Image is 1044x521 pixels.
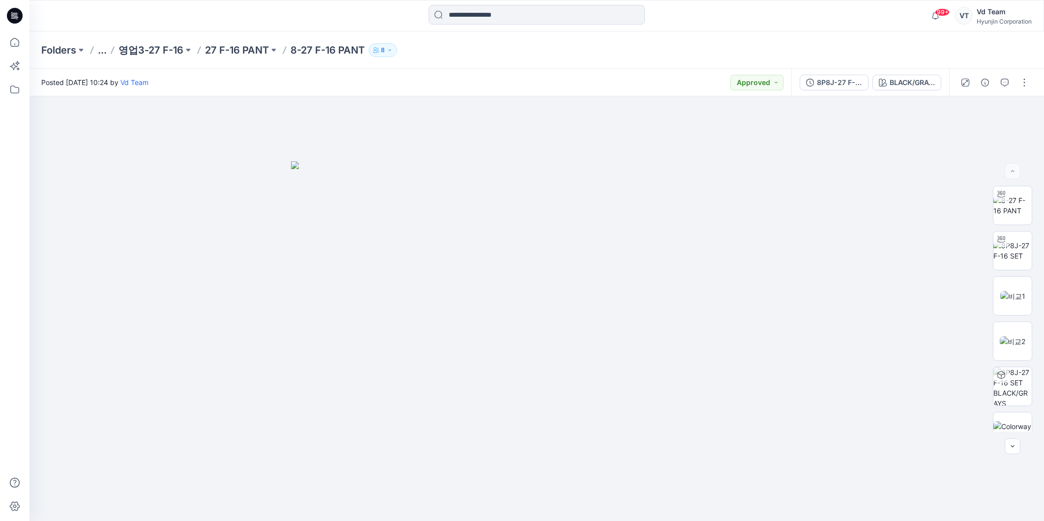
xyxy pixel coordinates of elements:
a: 영업3-27 F-16 [118,43,183,57]
button: BLACK/GRAYS [872,75,941,90]
a: Vd Team [120,78,148,87]
button: 8P8J-27 F-16 SET [800,75,869,90]
img: 8P8J-27 F-16 SET BLACK/GRAYS [993,367,1032,405]
div: Hyunjin Corporation [977,18,1032,25]
button: ... [98,43,107,57]
img: 8-27 F-16 PANT [993,195,1032,216]
div: VT [955,7,973,25]
div: Vd Team [977,6,1032,18]
img: 8P8J-27 F-16 SET [993,240,1032,261]
button: 8 [369,43,397,57]
button: Details [977,75,993,90]
div: 8P8J-27 F-16 SET [817,77,862,88]
span: 99+ [935,8,950,16]
p: 8-27 F-16 PANT [290,43,365,57]
span: Posted [DATE] 10:24 by [41,77,148,87]
img: Colorway Cover [993,421,1032,442]
img: 비교1 [1000,291,1025,301]
a: Folders [41,43,76,57]
div: BLACK/GRAYS [890,77,935,88]
a: 27 F-16 PANT [205,43,269,57]
img: eyJhbGciOiJIUzI1NiIsImtpZCI6IjAiLCJzbHQiOiJzZXMiLCJ0eXAiOiJKV1QifQ.eyJkYXRhIjp7InR5cGUiOiJzdG9yYW... [291,161,783,521]
p: 8 [381,45,385,56]
img: 비교2 [1000,336,1025,347]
